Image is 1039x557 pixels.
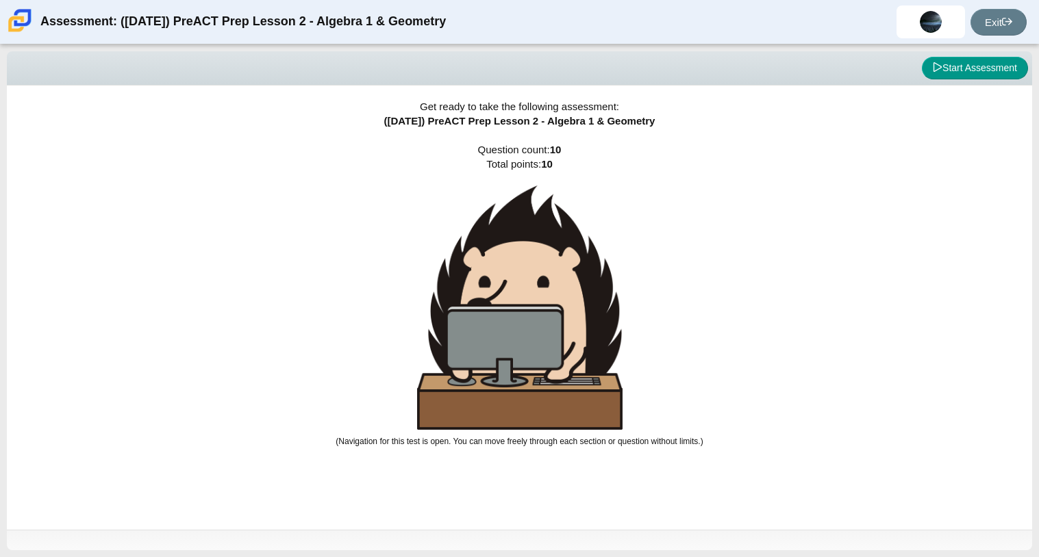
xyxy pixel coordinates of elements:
button: Start Assessment [922,57,1028,80]
div: Assessment: ([DATE]) PreACT Prep Lesson 2 - Algebra 1 & Geometry [40,5,446,38]
small: (Navigation for this test is open. You can move freely through each section or question without l... [336,437,703,446]
b: 10 [550,144,562,155]
a: Carmen School of Science & Technology [5,25,34,37]
span: Get ready to take the following assessment: [420,101,619,112]
a: Exit [971,9,1027,36]
img: Carmen School of Science & Technology [5,6,34,35]
img: angel.mondragon.Q18F0h [920,11,942,33]
b: 10 [541,158,553,170]
img: hedgehog-behind-computer-large.png [417,185,623,430]
span: Question count: Total points: [336,144,703,446]
span: ([DATE]) PreACT Prep Lesson 2 - Algebra 1 & Geometry [384,115,655,127]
